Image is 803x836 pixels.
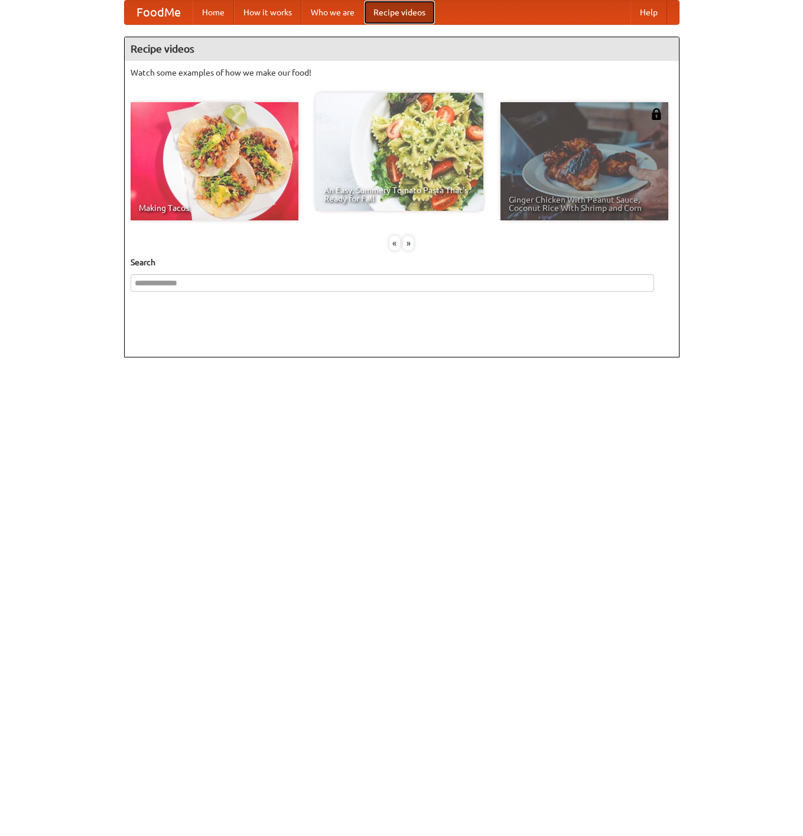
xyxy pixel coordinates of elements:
a: Help [630,1,667,24]
span: An Easy, Summery Tomato Pasta That's Ready for Fall [324,186,475,203]
img: 483408.png [651,108,662,120]
a: Home [193,1,234,24]
div: » [403,236,414,251]
div: « [389,236,400,251]
span: Making Tacos [139,204,290,212]
a: Who we are [301,1,364,24]
a: Making Tacos [131,102,298,220]
p: Watch some examples of how we make our food! [131,67,673,79]
a: How it works [234,1,301,24]
a: An Easy, Summery Tomato Pasta That's Ready for Fall [316,93,483,211]
h5: Search [131,256,673,268]
h4: Recipe videos [125,37,679,61]
a: FoodMe [125,1,193,24]
a: Recipe videos [364,1,435,24]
